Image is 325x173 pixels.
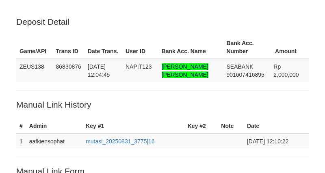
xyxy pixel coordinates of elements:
[26,119,82,134] th: Admin
[184,119,218,134] th: Key #2
[244,134,309,149] td: [DATE] 12:10:22
[16,134,26,149] td: 1
[126,63,152,70] span: NAPIT123
[273,63,299,78] span: Rp 2,000,000
[218,119,244,134] th: Note
[226,71,264,78] span: Copy 901607416895 to clipboard
[223,36,270,59] th: Bank Acc. Number
[82,119,184,134] th: Key #1
[226,63,253,70] span: SEABANK
[16,99,309,110] p: Manual Link History
[16,36,53,59] th: Game/API
[53,59,84,82] td: 86830876
[16,16,309,28] p: Deposit Detail
[16,59,53,82] td: ZEUS138
[122,36,158,59] th: User ID
[84,36,122,59] th: Date Trans.
[88,63,110,78] span: [DATE] 12:04:45
[162,63,208,78] span: Nama rekening >18 huruf, harap diedit
[53,36,84,59] th: Trans ID
[16,119,26,134] th: #
[86,138,154,145] a: mutasi_20250831_3775|16
[244,119,309,134] th: Date
[26,134,82,149] td: aafkiensophat
[158,36,223,59] th: Bank Acc. Name
[270,36,309,59] th: Amount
